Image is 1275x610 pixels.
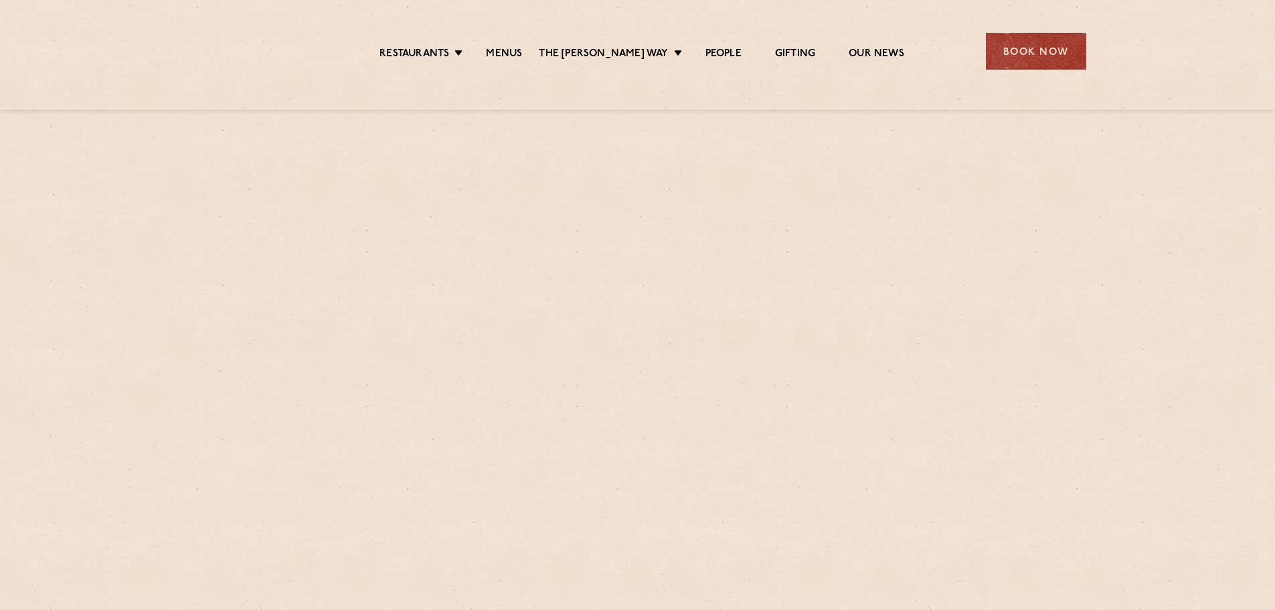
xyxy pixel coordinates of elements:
[775,48,815,62] a: Gifting
[379,48,449,62] a: Restaurants
[189,13,305,90] img: svg%3E
[986,33,1086,70] div: Book Now
[486,48,522,62] a: Menus
[539,48,668,62] a: The [PERSON_NAME] Way
[705,48,742,62] a: People
[849,48,904,62] a: Our News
